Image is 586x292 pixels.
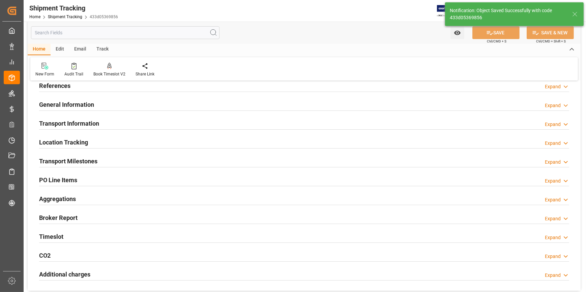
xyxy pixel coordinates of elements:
div: Audit Trail [64,71,83,77]
h2: Broker Report [39,213,78,222]
div: Expand [545,83,561,90]
div: New Form [35,71,54,77]
div: Home [28,44,51,55]
input: Search Fields [31,26,219,39]
div: Shipment Tracking [29,3,118,13]
div: Expand [545,215,561,222]
a: Home [29,14,40,19]
img: Exertis%20JAM%20-%20Email%20Logo.jpg_1722504956.jpg [437,5,460,17]
div: Expand [545,196,561,203]
div: Book Timeslot V2 [93,71,125,77]
h2: Additional charges [39,270,90,279]
h2: General Information [39,100,94,109]
h2: Aggregations [39,194,76,203]
button: SAVE & NEW [527,26,574,39]
div: Expand [545,272,561,279]
span: Ctrl/CMD + Shift + S [536,39,566,44]
div: Notification: Object Saved Successfully with code 433d05369856 [450,7,566,21]
div: Expand [545,234,561,241]
h2: CO2 [39,251,51,260]
div: Expand [545,121,561,128]
div: Expand [545,177,561,185]
div: Expand [545,140,561,147]
button: open menu [450,26,464,39]
div: Expand [545,159,561,166]
h2: Transport Information [39,119,99,128]
button: SAVE [472,26,520,39]
div: Track [91,44,114,55]
a: Shipment Tracking [48,14,82,19]
div: Email [69,44,91,55]
div: Expand [545,102,561,109]
h2: Timeslot [39,232,63,241]
div: Edit [51,44,69,55]
h2: Location Tracking [39,138,88,147]
h2: References [39,81,70,90]
div: Share Link [136,71,154,77]
h2: Transport Milestones [39,157,97,166]
div: Expand [545,253,561,260]
span: Ctrl/CMD + S [487,39,506,44]
h2: PO Line Items [39,175,77,185]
